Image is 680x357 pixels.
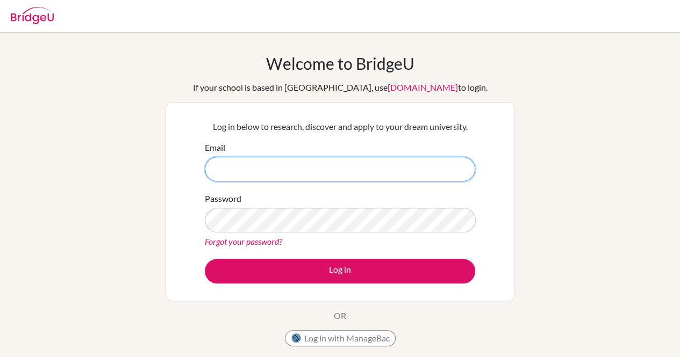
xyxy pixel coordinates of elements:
[205,259,475,283] button: Log in
[266,54,414,73] h1: Welcome to BridgeU
[193,81,488,94] div: If your school is based in [GEOGRAPHIC_DATA], use to login.
[205,192,241,205] label: Password
[334,309,346,322] p: OR
[285,330,396,346] button: Log in with ManageBac
[205,141,225,154] label: Email
[205,120,475,133] p: Log in below to research, discover and apply to your dream university.
[11,7,54,24] img: Bridge-U
[205,236,282,246] a: Forgot your password?
[388,82,458,92] a: [DOMAIN_NAME]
